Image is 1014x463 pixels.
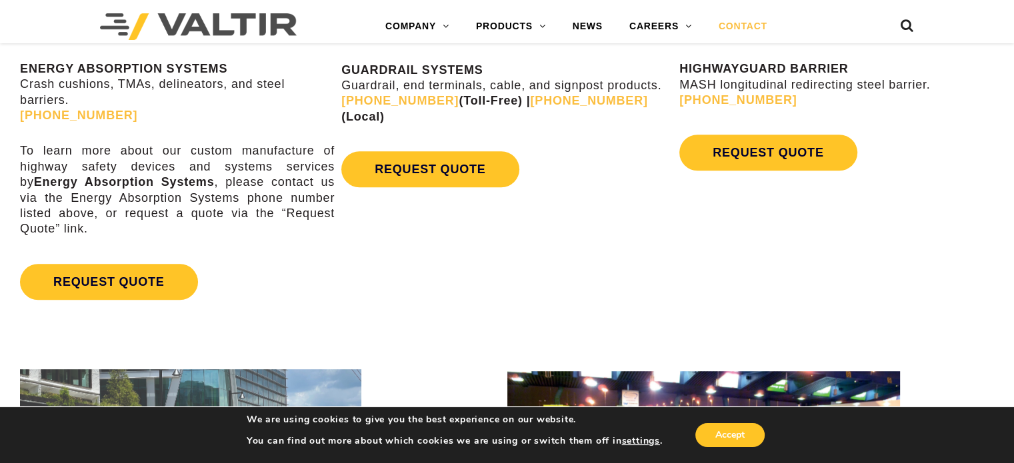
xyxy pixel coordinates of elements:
p: You can find out more about which cookies we are using or switch them off in . [247,435,663,447]
a: COMPANY [372,13,463,40]
a: PRODUCTS [463,13,559,40]
a: REQUEST QUOTE [679,135,857,171]
p: To learn more about our custom manufacture of highway safety devices and systems services by , pl... [20,143,335,236]
a: NEWS [559,13,616,40]
a: [PHONE_NUMBER] [530,94,647,107]
strong: Energy Absorption Systems [34,175,215,189]
a: [PHONE_NUMBER] [679,93,797,107]
strong: (Toll-Free) | (Local) [341,94,648,123]
strong: ENERGY ABSORPTION SYSTEMS [20,62,227,75]
a: [PHONE_NUMBER] [341,94,459,107]
strong: HIGHWAYGUARD BARRIER [679,62,848,75]
p: We are using cookies to give you the best experience on our website. [247,414,663,426]
a: CAREERS [616,13,705,40]
strong: GUARDRAIL SYSTEMS [341,63,483,77]
p: Crash cushions, TMAs, delineators, and steel barriers. [20,61,335,124]
p: Guardrail, end terminals, cable, and signpost products. [341,63,673,125]
button: settings [621,435,659,447]
button: Accept [695,423,765,447]
a: REQUEST QUOTE [341,151,519,187]
a: REQUEST QUOTE [20,264,197,300]
a: CONTACT [705,13,781,40]
p: MASH longitudinal redirecting steel barrier. [679,61,1011,108]
a: [PHONE_NUMBER] [20,109,137,122]
img: Valtir [100,13,297,40]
